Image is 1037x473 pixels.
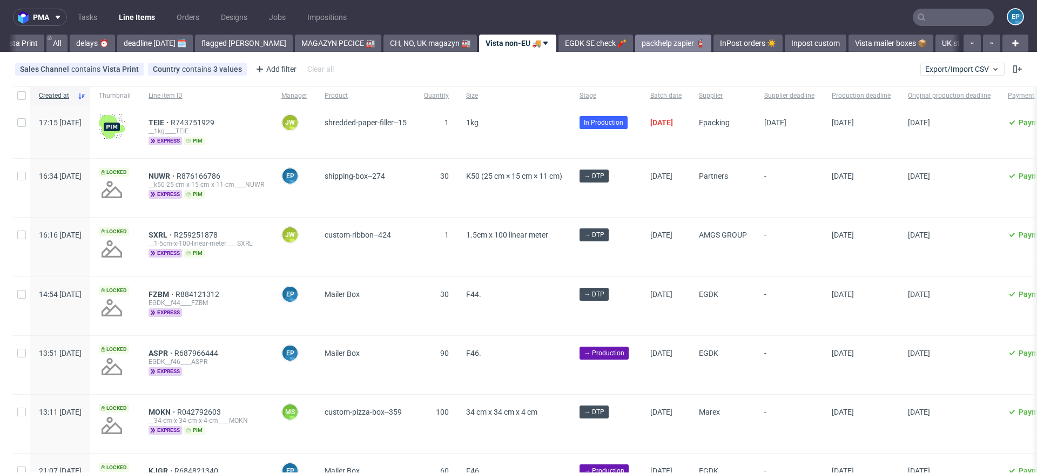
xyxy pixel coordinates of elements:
[149,239,264,248] div: __1-5cm-x-100-linear-meter____SXRL
[213,65,242,73] div: 3 values
[908,408,930,416] span: [DATE]
[103,65,139,73] div: Vista Print
[99,286,129,295] span: Locked
[99,295,125,321] img: no_design.png
[584,230,604,240] span: → DTP
[1008,9,1023,24] figcaption: EP
[39,290,82,299] span: 14:54 [DATE]
[251,60,299,78] div: Add filter
[149,249,182,258] span: express
[39,231,82,239] span: 16:16 [DATE]
[71,65,103,73] span: contains
[149,118,171,127] a: TEIE
[214,9,254,26] a: Designs
[282,115,298,130] figcaption: JW
[70,35,115,52] a: delays ⏰
[424,91,449,100] span: Quantity
[440,290,449,299] span: 30
[176,290,221,299] span: R884121312
[170,9,206,26] a: Orders
[18,11,33,24] img: logo
[99,463,129,472] span: Locked
[99,404,129,413] span: Locked
[39,172,82,180] span: 16:34 [DATE]
[149,290,176,299] a: FZBM
[325,91,407,100] span: Product
[39,91,73,100] span: Created at
[699,118,730,127] span: Epacking
[149,190,182,199] span: express
[184,426,205,435] span: pim
[650,172,672,180] span: [DATE]
[908,349,930,357] span: [DATE]
[466,290,481,299] span: F44.
[99,91,131,100] span: Thumbnail
[46,35,68,52] a: All
[282,346,298,361] figcaption: EP
[445,118,449,127] span: 1
[699,408,720,416] span: Marex
[466,118,479,127] span: 1kg
[99,227,129,236] span: Locked
[764,231,814,263] span: -
[635,35,711,52] a: packhelp zapier 🧯
[466,231,548,239] span: 1.5cm x 100 linear meter
[149,357,264,366] div: EGDK__f46____ASPR
[764,91,814,100] span: Supplier deadline
[281,91,307,100] span: Manager
[584,118,623,127] span: In Production
[99,345,129,354] span: Locked
[184,249,205,258] span: pim
[99,354,125,380] img: no_design.png
[558,35,633,52] a: EGDK SE check 🧨
[832,172,854,180] span: [DATE]
[764,118,786,127] span: [DATE]
[177,408,223,416] a: R042792603
[785,35,846,52] a: Inpost custom
[699,349,718,357] span: EGDK
[699,231,747,239] span: AMGS GROUP
[325,408,402,416] span: custom-pizza-box--359
[650,408,672,416] span: [DATE]
[584,171,604,181] span: → DTP
[174,231,220,239] a: R259251878
[650,290,672,299] span: [DATE]
[325,118,407,127] span: shredded-paper-filler--15
[149,172,177,180] a: NUWR
[149,408,177,416] a: MOKN
[935,35,1000,52] a: UK strip bug 👹
[908,231,930,239] span: [DATE]
[99,168,129,177] span: Locked
[39,408,82,416] span: 13:11 [DATE]
[440,172,449,180] span: 30
[262,9,292,26] a: Jobs
[39,349,82,357] span: 13:51 [DATE]
[650,118,673,127] span: [DATE]
[849,35,933,52] a: Vista mailer boxes 📦
[149,231,174,239] span: SXRL
[153,65,182,73] span: Country
[184,137,205,145] span: pim
[466,349,481,357] span: F46.
[174,349,220,357] a: R687966444
[99,177,125,202] img: no_design.png
[149,367,182,376] span: express
[436,408,449,416] span: 100
[177,172,223,180] a: R876166786
[650,349,672,357] span: [DATE]
[908,172,930,180] span: [DATE]
[832,408,854,416] span: [DATE]
[71,9,104,26] a: Tasks
[282,227,298,242] figcaption: JW
[466,91,562,100] span: Size
[33,13,49,21] span: pma
[282,287,298,302] figcaption: EP
[920,63,1005,76] button: Export/Import CSV
[39,118,82,127] span: 17:15 [DATE]
[764,349,814,381] span: -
